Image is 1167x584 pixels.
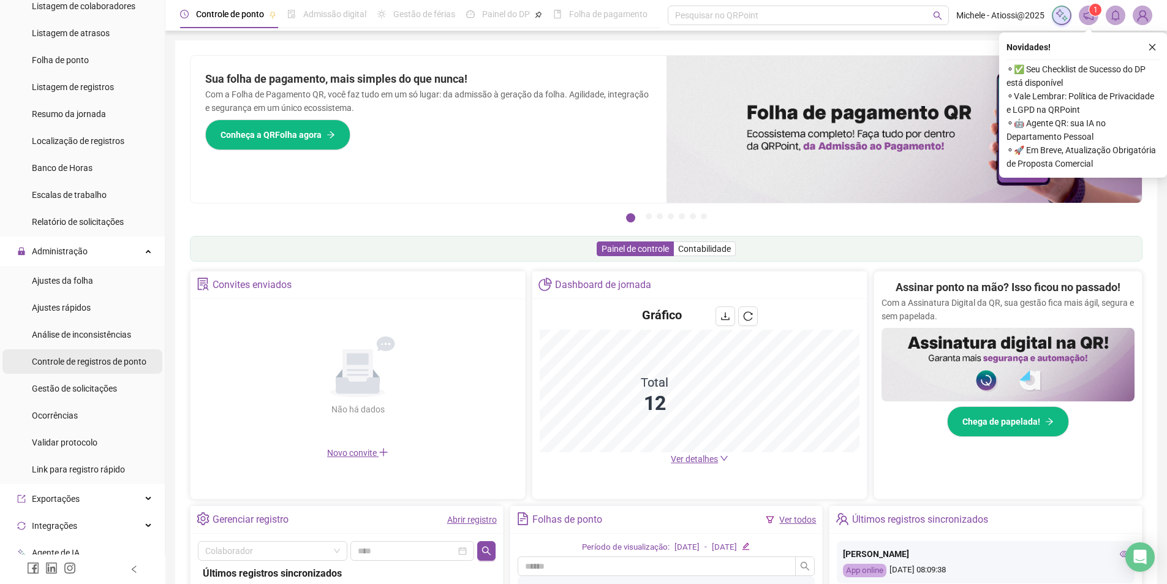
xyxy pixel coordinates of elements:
[32,163,93,173] span: Banco de Horas
[1148,43,1157,51] span: close
[516,512,529,525] span: file-text
[1083,10,1094,21] span: notification
[32,55,89,65] span: Folha de ponto
[742,542,750,550] span: edit
[779,515,816,525] a: Ver todos
[221,128,322,142] span: Conheça a QRFolha agora
[32,82,114,92] span: Listagem de registros
[679,213,685,219] button: 5
[64,562,76,574] span: instagram
[482,546,491,556] span: search
[32,521,77,531] span: Integrações
[287,10,296,18] span: file-done
[1089,4,1101,16] sup: 1
[32,109,106,119] span: Resumo da jornada
[766,515,774,524] span: filter
[327,448,388,458] span: Novo convite
[602,244,669,254] span: Painel de controle
[962,415,1040,428] span: Chega de papelada!
[678,244,731,254] span: Contabilidade
[535,11,542,18] span: pushpin
[32,136,124,146] span: Localização de registros
[1006,40,1051,54] span: Novidades !
[674,541,700,554] div: [DATE]
[553,10,562,18] span: book
[301,403,414,416] div: Não há dados
[1110,10,1121,21] span: bell
[882,328,1135,401] img: banner%2F02c71560-61a6-44d4-94b9-c8ab97240462.png
[32,548,80,558] span: Agente de IA
[1045,417,1054,426] span: arrow-right
[205,88,652,115] p: Com a Folha de Pagamento QR, você faz tudo em um só lugar: da admissão à geração da folha. Agilid...
[704,541,707,554] div: -
[32,217,124,227] span: Relatório de solicitações
[213,509,289,530] div: Gerenciar registro
[17,247,26,256] span: lock
[800,561,810,571] span: search
[690,213,696,219] button: 6
[32,465,125,474] span: Link para registro rápido
[843,564,1128,578] div: [DATE] 08:09:38
[32,303,91,313] span: Ajustes rápidos
[1006,89,1160,116] span: ⚬ Vale Lembrar: Política de Privacidade e LGPD na QRPoint
[130,565,138,574] span: left
[896,279,1120,296] h2: Assinar ponto na mão? Isso ficou no passado!
[180,10,189,18] span: clock-circle
[303,9,366,19] span: Admissão digital
[956,9,1044,22] span: Michele - Atiossi@2025
[32,1,135,11] span: Listagem de colaboradores
[671,454,718,464] span: Ver detalhes
[1093,6,1098,14] span: 1
[1006,143,1160,170] span: ⚬ 🚀 Em Breve, Atualização Obrigatória de Proposta Comercial
[852,509,988,530] div: Últimos registros sincronizados
[1120,550,1128,558] span: eye
[32,357,146,366] span: Controle de registros de ponto
[1006,116,1160,143] span: ⚬ 🤖 Agente QR: sua IA no Departamento Pessoal
[671,454,728,464] a: Ver detalhes down
[203,566,491,581] div: Últimos registros sincronizados
[447,515,497,525] a: Abrir registro
[843,547,1128,561] div: [PERSON_NAME]
[17,495,26,503] span: export
[720,454,728,463] span: down
[538,278,551,290] span: pie-chart
[646,213,652,219] button: 2
[667,56,1142,203] img: banner%2F8d14a306-6205-4263-8e5b-06e9a85ad873.png
[32,494,80,504] span: Exportações
[532,509,602,530] div: Folhas de ponto
[205,119,350,150] button: Conheça a QRFolha agora
[27,562,39,574] span: facebook
[32,246,88,256] span: Administração
[205,70,652,88] h2: Sua folha de pagamento, mais simples do que nunca!
[569,9,648,19] span: Folha de pagamento
[743,311,753,321] span: reload
[1133,6,1152,25] img: 92257
[269,11,276,18] span: pushpin
[642,306,682,324] h4: Gráfico
[947,406,1069,437] button: Chega de papelada!
[17,521,26,530] span: sync
[668,213,674,219] button: 4
[933,11,942,20] span: search
[720,311,730,321] span: download
[197,278,210,290] span: solution
[327,131,335,139] span: arrow-right
[196,9,264,19] span: Controle de ponto
[32,276,93,286] span: Ajustes da folha
[482,9,530,19] span: Painel do DP
[555,275,651,295] div: Dashboard de jornada
[197,512,210,525] span: setting
[882,296,1135,323] p: Com a Assinatura Digital da QR, sua gestão fica mais ágil, segura e sem papelada.
[466,10,475,18] span: dashboard
[32,411,78,420] span: Ocorrências
[582,541,670,554] div: Período de visualização:
[32,384,117,393] span: Gestão de solicitações
[1006,63,1160,89] span: ⚬ ✅ Seu Checklist de Sucesso do DP está disponível
[626,213,635,222] button: 1
[32,438,97,447] span: Validar protocolo
[379,447,388,457] span: plus
[213,275,292,295] div: Convites enviados
[32,28,110,38] span: Listagem de atrasos
[836,512,848,525] span: team
[712,541,737,554] div: [DATE]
